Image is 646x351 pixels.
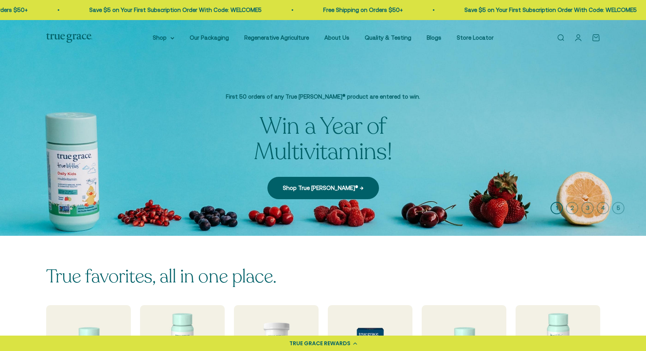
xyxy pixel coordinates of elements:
[566,202,578,214] button: 2
[324,34,349,41] a: About Us
[153,33,174,42] summary: Shop
[462,5,635,15] p: Save $5 on Your First Subscription Order With Code: WELCOME5
[612,202,624,214] button: 5
[254,111,392,168] split-lines: Win a Year of Multivitamins!
[581,202,594,214] button: 3
[46,264,277,289] split-lines: True favorites, all in one place.
[87,5,260,15] p: Save $5 on Your First Subscription Order With Code: WELCOME5
[190,34,229,41] a: Our Packaging
[196,92,450,101] p: First 50 orders of any True [PERSON_NAME]® product are entered to win.
[457,34,494,41] a: Store Locator
[365,34,411,41] a: Quality & Testing
[267,177,379,199] a: Shop True [PERSON_NAME]® →
[321,7,401,13] a: Free Shipping on Orders $50+
[244,34,309,41] a: Regenerative Agriculture
[427,34,441,41] a: Blogs
[597,202,609,214] button: 4
[289,339,351,348] div: TRUE GRACE REWARDS
[551,202,563,214] button: 1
